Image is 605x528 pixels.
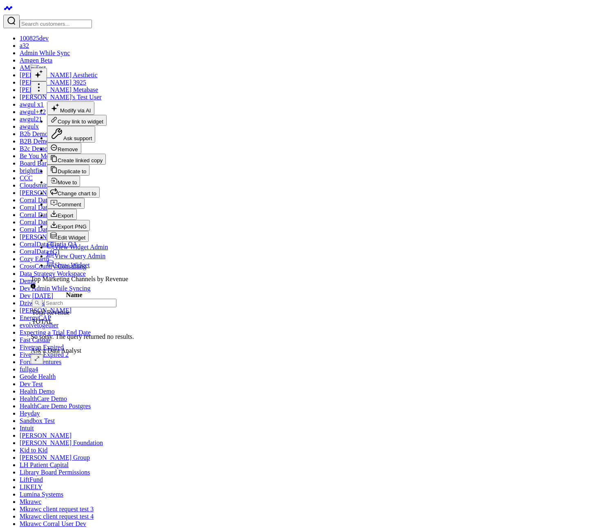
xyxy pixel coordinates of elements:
a: LH Patient Capital [20,461,69,468]
a: [PERSON_NAME] Test [20,233,84,240]
a: 100825dev [20,35,49,42]
a: B2b Demo [20,130,48,137]
a: Demo [20,277,36,284]
input: Search customers input [20,20,92,28]
button: Export PNG [47,220,90,231]
a: evolvetogether [20,322,58,329]
button: Comment [47,198,85,209]
a: CCC [20,175,33,181]
a: Amgen Beta [20,57,52,64]
a: View Widget Admin [47,244,108,251]
input: Search [44,299,116,307]
a: Corral Data Inc. [20,219,62,226]
a: Cozy Earth [20,255,49,262]
a: [PERSON_NAME] [20,307,71,314]
a: Lumina Systems [20,491,63,498]
div: Top Marketing Channels by Revenue [31,275,134,283]
a: Corral Data 815 [20,204,62,211]
button: Remove [47,143,81,154]
a: Admin While Sync [20,49,70,56]
a: Library Board Permissions [20,469,90,476]
button: Create linked copy [47,154,106,165]
a: Mkrawc client request test 3 [20,506,94,512]
a: CrossCountry Consulting [20,263,86,270]
a: CorralData (G) [20,248,59,255]
td: Total Revenue [31,309,117,317]
a: [PERSON_NAME] Foundation [20,439,103,446]
a: Mkrawc [20,498,41,505]
a: Fivetran Expired [20,344,64,351]
a: EnergyCAP [20,314,51,321]
a: CorralData Cintia QA [20,241,77,248]
a: Board Barn [20,160,50,167]
a: Intuit [20,425,34,432]
a: a32 [20,42,29,49]
a: Kid to Kid [20,447,47,454]
a: [PERSON_NAME] [20,432,71,439]
a: Dev Admin While Syncing [20,285,90,292]
a: LIKELY [20,483,42,490]
a: View Query Admin [47,253,105,260]
button: Ask support [47,126,95,143]
a: awgul x1 [20,101,44,108]
a: Dziwinski [20,300,47,307]
a: Corral Data Inc. fadsfsd [20,226,83,233]
a: brightfin [20,167,42,174]
a: [PERSON_NAME] 3925 [20,79,86,86]
a: LiftFund [20,476,43,483]
button: Edit Widget [47,231,89,242]
button: Change chart to [47,187,100,198]
button: Move to [47,176,80,187]
th: Name [31,291,117,308]
a: Dev Test [20,380,43,387]
a: Corral Data 816 [20,211,62,218]
a: Fast Casual [20,336,50,343]
a: Mkrawc client request test 4 [20,513,94,520]
a: HealthCare Demo [20,395,67,402]
a: Expecting a Trial End Date [20,329,91,336]
a: Sandbox Test [20,417,55,424]
a: [PERSON_NAME]'s Test User [20,94,102,101]
a: B2B Demo 824 [20,138,60,145]
p: So sorry. The query returned no results. [31,333,134,340]
a: Geode Health [20,373,56,380]
a: Health Demo [20,388,55,395]
button: Export [47,209,77,220]
a: Cloudsmith [20,182,50,189]
a: Fivetran Expired 2 [20,351,69,358]
a: Forum Ventures [20,358,61,365]
a: fullga4 [20,366,38,373]
a: Mkrawc Corral User Dev [20,520,86,527]
a: [PERSON_NAME] [20,189,71,196]
a: Corral Data 333 Inc. [20,197,74,204]
button: Search customers button [3,15,20,28]
a: [PERSON_NAME] Metabase [20,86,98,93]
button: Duplicate to [47,165,89,176]
a: Heyday [20,410,40,417]
a: Dev [DATE] [20,292,53,299]
a: HealthCare Demo Postgres [20,403,91,409]
a: [PERSON_NAME] Aesthetic [20,72,98,78]
a: Ask a Data Analyst [31,347,81,354]
button: Modify via AI [47,101,94,115]
a: Be You Medical [20,152,62,159]
a: Data Strategy Workspace [20,270,86,277]
div: TOTAL [32,318,116,325]
a: AMP Test [20,64,46,71]
a: B2c Demo [20,145,48,152]
button: Copy link to widget [47,115,107,126]
a: [PERSON_NAME] Group [20,454,90,461]
a: awgul21 [20,116,42,123]
a: Show Widget [47,262,90,268]
a: awgulx [20,123,39,130]
a: awgul+x2 [20,108,46,115]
